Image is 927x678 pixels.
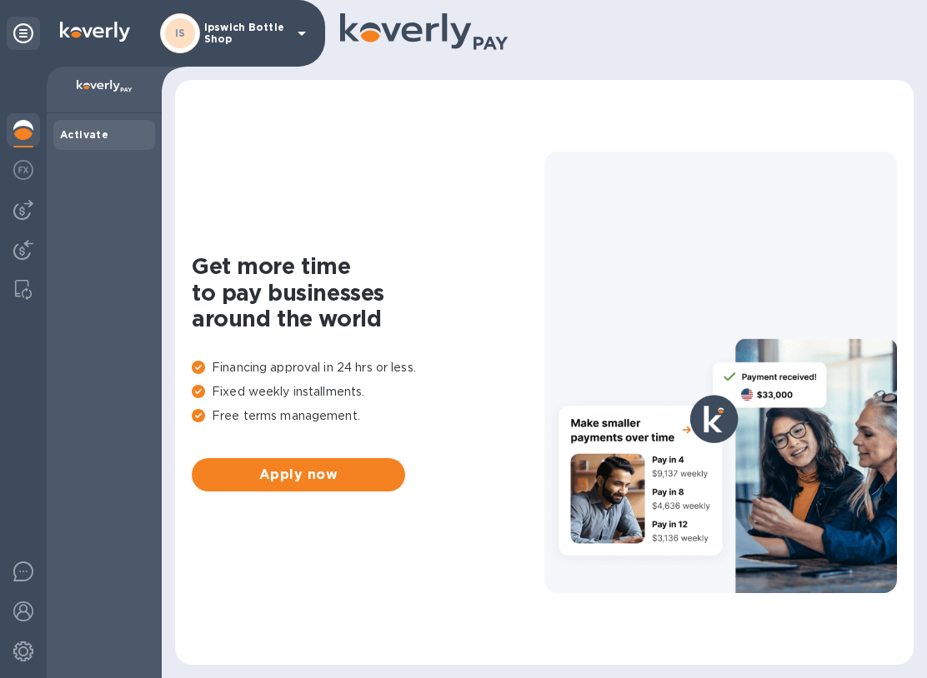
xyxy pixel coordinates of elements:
p: Fixed weekly installments. [192,383,544,401]
div: Unpin categories [7,17,40,50]
p: Ipswich Bottle Shop [204,22,288,45]
span: Apply now [205,465,392,485]
b: IS [175,27,186,39]
h1: Get more time to pay businesses around the world [192,253,544,332]
p: Free terms management. [192,407,544,425]
img: Foreign exchange [13,160,33,180]
button: Apply now [192,458,405,491]
b: Activate [60,128,108,141]
img: Logo [60,22,130,42]
p: Financing approval in 24 hrs or less. [192,359,544,376]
